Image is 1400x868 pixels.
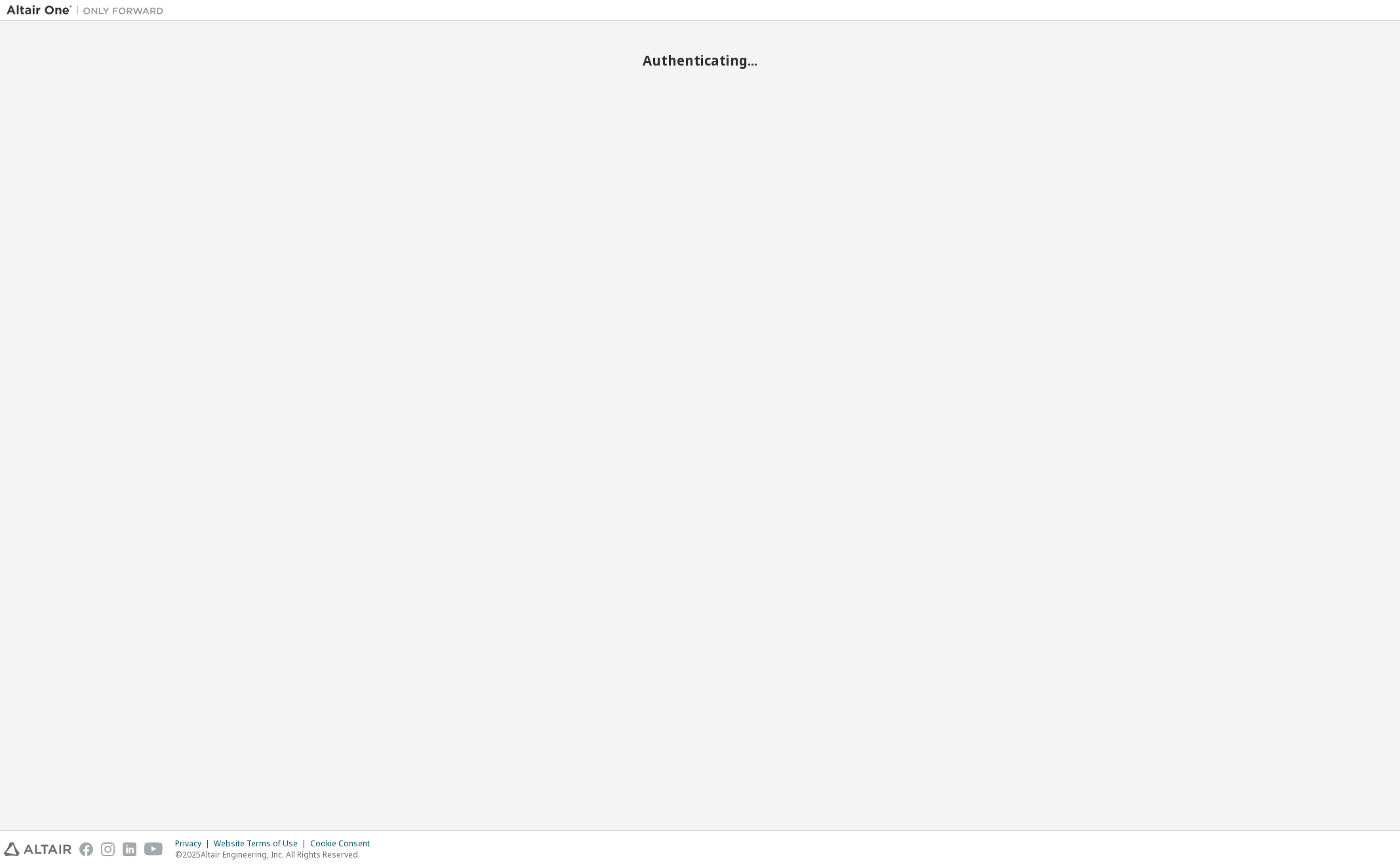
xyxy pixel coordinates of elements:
[123,842,136,856] img: linkedin.svg
[4,842,71,856] img: altair_logo.svg
[175,838,214,849] div: Privacy
[7,4,170,17] img: Altair One
[175,849,378,860] p: © 2025 Altair Engineering, Inc. All Rights Reserved.
[79,842,93,856] img: facebook.svg
[214,838,310,849] div: Website Terms of Use
[7,52,1393,69] h2: Authenticating...
[310,838,378,849] div: Cookie Consent
[144,842,163,856] img: youtube.svg
[101,842,115,856] img: instagram.svg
